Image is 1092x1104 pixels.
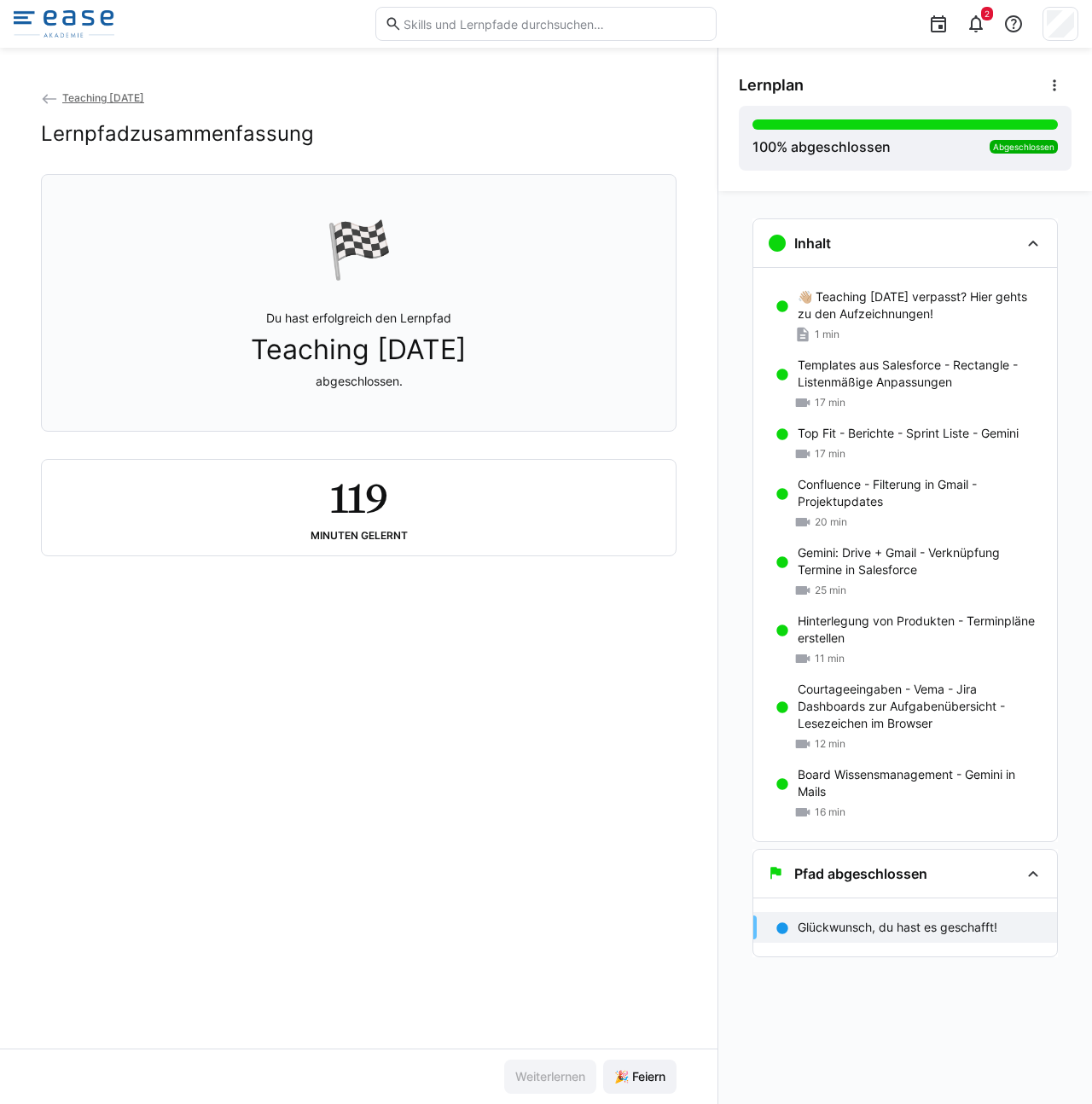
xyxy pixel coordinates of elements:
span: 12 min [815,737,845,751]
p: Top Fit - Berichte - Sprint Liste - Gemini [798,425,1019,442]
span: 100 [752,138,776,155]
div: % abgeschlossen [752,137,891,157]
p: Du hast erfolgreich den Lernpfad abgeschlossen. [251,310,467,390]
span: Lernplan [739,76,804,95]
span: 11 min [815,652,845,665]
span: Teaching [DATE] [62,91,144,104]
p: Templates aus Salesforce - Rectangle - Listenmäßige Anpassungen [798,357,1043,391]
span: 1 min [815,328,839,341]
h3: Pfad abgeschlossen [794,865,927,882]
button: 🎉 Feiern [603,1060,677,1094]
span: Abgeschlossen [993,142,1054,152]
button: Weiterlernen [504,1060,596,1094]
span: 16 min [815,805,845,819]
h2: 119 [330,474,386,523]
span: 17 min [815,396,845,410]
div: Minuten gelernt [311,530,408,542]
div: 🏁 [325,216,393,282]
span: Teaching [DATE] [251,334,467,366]
p: Board Wissensmanagement - Gemini in Mails [798,766,1043,800]
p: Courtageeingaben - Vema - Jira Dashboards zur Aufgabenübersicht - Lesezeichen im Browser [798,681,1043,732]
span: 2 [985,9,990,19]
p: Confluence - Filterung in Gmail - Projektupdates [798,476,1043,510]
h3: Inhalt [794,235,831,252]
input: Skills und Lernpfade durchsuchen… [402,16,707,32]
span: 17 min [815,447,845,461]
span: Weiterlernen [513,1068,588,1085]
span: 25 min [815,584,846,597]
a: Teaching [DATE] [41,91,144,104]
p: 👋🏼 Teaching [DATE] verpasst? Hier gehts zu den Aufzeichnungen! [798,288,1043,322]
span: 20 min [815,515,847,529]
p: Hinterlegung von Produkten - Terminpläne erstellen [798,613,1043,647]
h2: Lernpfadzusammenfassung [41,121,314,147]
p: Glückwunsch, du hast es geschafft! [798,919,997,936]
span: 🎉 Feiern [612,1068,668,1085]
p: Gemini: Drive + Gmail - Verknüpfung Termine in Salesforce [798,544,1043,578]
